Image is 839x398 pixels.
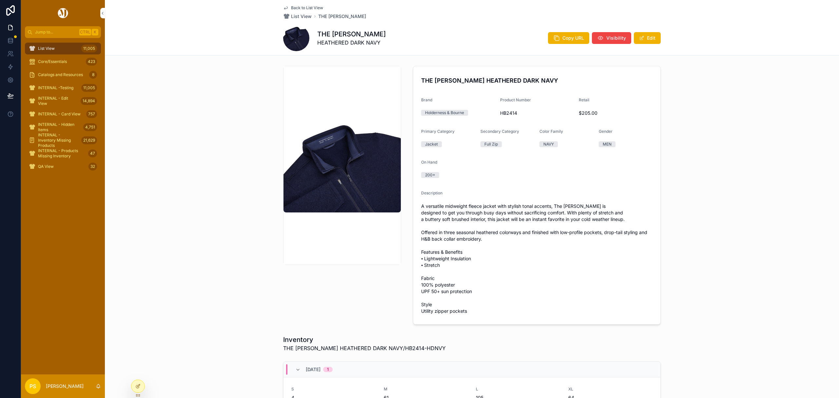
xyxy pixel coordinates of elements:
[88,163,97,170] div: 32
[283,118,401,212] img: HmgDLqtwhPJnYzd75I8EkTEcBC23CdBYRFB_t0aewZg-s_1500x1500.jpg
[38,85,73,90] span: INTERNAL -Testing
[46,383,84,389] p: [PERSON_NAME]
[25,134,101,146] a: INTERNAL - Inventory Missing Products21,629
[283,335,446,344] h1: Inventory
[603,141,612,147] div: MEN
[81,136,97,144] div: 21,629
[500,97,531,102] span: Product Number
[38,148,86,159] span: INTERNAL - Products Missing Inventory
[86,58,97,66] div: 423
[81,45,97,52] div: 11,005
[38,132,79,148] span: INTERNAL - Inventory Missing Products
[38,46,55,51] span: List View
[38,72,83,77] span: Catalogs and Resources
[480,129,519,134] span: Secondary Category
[484,141,498,147] div: Full Zip
[425,172,435,178] div: 200+
[421,129,455,134] span: Primary Category
[81,84,97,92] div: 11,005
[548,32,589,44] button: Copy URL
[421,76,653,85] h4: THE [PERSON_NAME] HEATHERED DARK NAVY
[21,38,105,181] div: scrollable content
[562,35,584,41] span: Copy URL
[421,97,432,102] span: Brand
[425,141,438,147] div: Jacket
[592,32,631,44] button: Visibility
[83,123,97,131] div: 4,751
[38,111,81,117] span: INTERNAL - Card View
[543,141,554,147] div: NAVY
[327,367,329,372] div: 1
[38,59,67,64] span: Core/Essentials
[25,82,101,94] a: INTERNAL -Testing11,005
[57,8,69,18] img: App logo
[35,30,77,35] span: Jump to...
[606,35,626,41] span: Visibility
[291,387,376,392] span: S
[291,5,323,10] span: Back to List View
[476,387,560,392] span: L
[579,97,589,102] span: Retail
[306,366,321,373] span: [DATE]
[88,149,97,157] div: 47
[25,26,101,38] button: Jump to...CtrlK
[283,13,312,20] a: List View
[421,203,653,314] span: A versatile midweight fleece jacket with stylish tonal accents, The [PERSON_NAME] is designed to ...
[283,5,323,10] a: Back to List View
[579,110,653,116] span: $205.00
[599,129,613,134] span: Gender
[25,95,101,107] a: INTERNAL - Edit View14,894
[92,30,98,35] span: K
[421,190,442,195] span: Description
[25,43,101,54] a: List View11,005
[425,110,464,116] div: Holderness & Bourne
[318,13,366,20] a: THE [PERSON_NAME]
[25,148,101,159] a: INTERNAL - Products Missing Inventory47
[25,161,101,172] a: QA View32
[79,29,91,35] span: Ctrl
[38,164,54,169] span: QA View
[81,97,97,105] div: 14,894
[283,344,446,352] span: THE [PERSON_NAME] HEATHERED DARK NAVY/HB2414-HDNVY
[317,39,386,47] span: HEATHERED DARK NAVY
[291,13,312,20] span: List View
[86,110,97,118] div: 757
[25,108,101,120] a: INTERNAL - Card View757
[539,129,563,134] span: Color Family
[89,71,97,79] div: 8
[29,382,36,390] span: PS
[384,387,468,392] span: M
[38,96,78,106] span: INTERNAL - Edit View
[568,387,653,392] span: XL
[38,122,81,132] span: INTERNAL - Hidden Items
[500,110,574,116] span: HB2414
[421,160,437,165] span: On Hand
[634,32,661,44] button: Edit
[317,30,386,39] h1: THE [PERSON_NAME]
[25,69,101,81] a: Catalogs and Resources8
[25,121,101,133] a: INTERNAL - Hidden Items4,751
[25,56,101,68] a: Core/Essentials423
